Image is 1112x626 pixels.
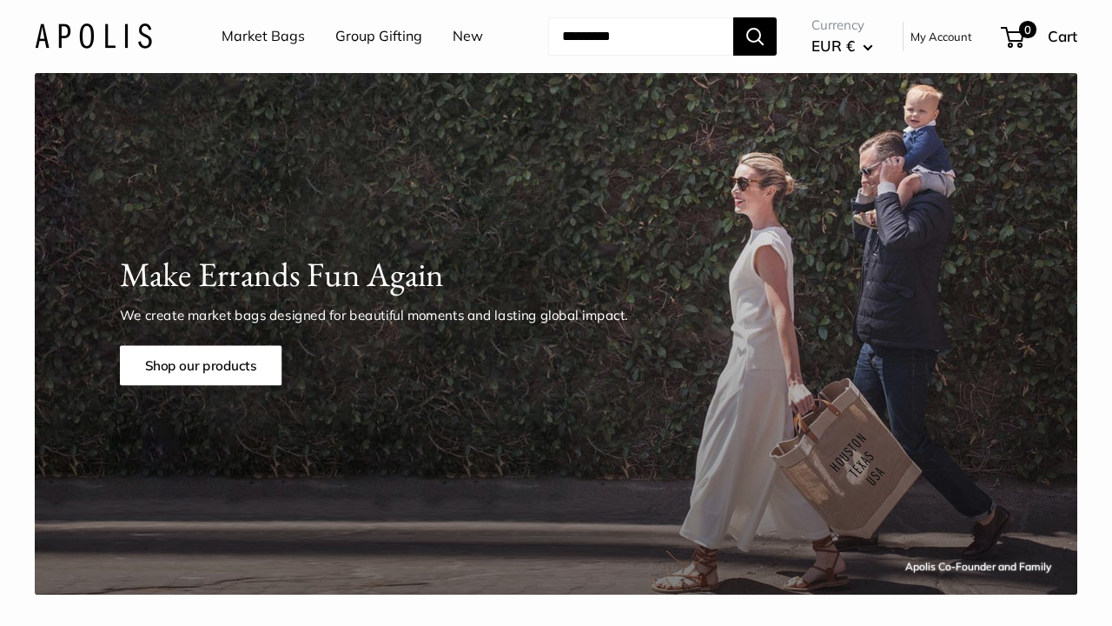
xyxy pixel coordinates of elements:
span: Cart [1048,27,1077,45]
img: Apolis [35,23,152,49]
span: Currency [811,13,873,37]
div: Apolis Co-Founder and Family [905,557,1051,576]
input: Search... [548,17,733,56]
a: Shop our products [120,345,281,385]
a: 0 Cart [1003,23,1077,50]
a: Group Gifting [335,23,422,50]
p: We create market bags designed for beautiful moments and lasting global impact. [120,305,657,325]
a: New [453,23,483,50]
span: 0 [1019,21,1036,38]
span: EUR € [811,37,855,55]
a: Market Bags [222,23,305,50]
a: My Account [910,26,972,47]
button: Search [733,17,777,56]
button: EUR € [811,32,873,60]
h1: Make Errands Fun Again [120,250,1044,299]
